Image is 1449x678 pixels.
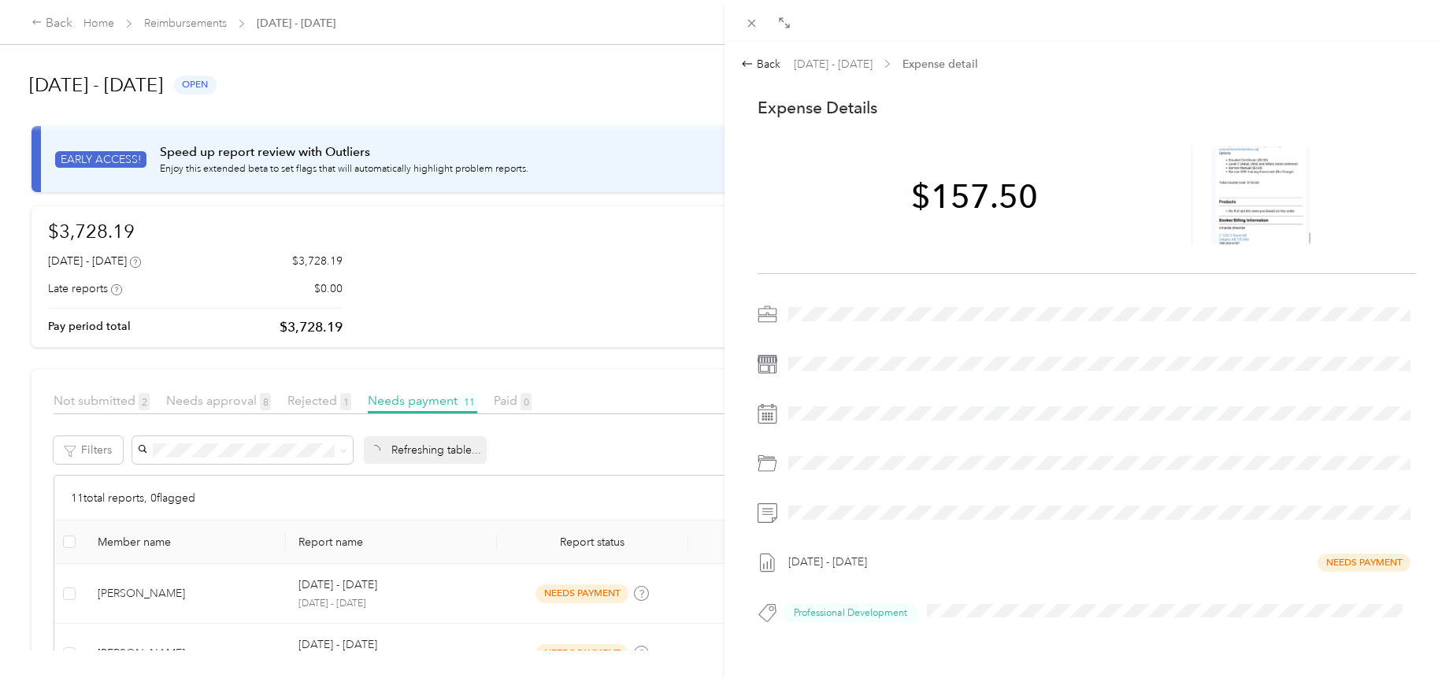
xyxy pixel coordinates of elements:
button: Professional Development [783,602,918,622]
span: Professional Development [794,606,907,620]
div: Back [741,56,780,72]
span: [DATE] - [DATE] [794,56,873,72]
span: $157.50 [911,180,1038,213]
iframe: Everlance-gr Chat Button Frame [1361,590,1449,678]
span: Expense detail [902,56,978,72]
p: Expense Details [758,97,877,119]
